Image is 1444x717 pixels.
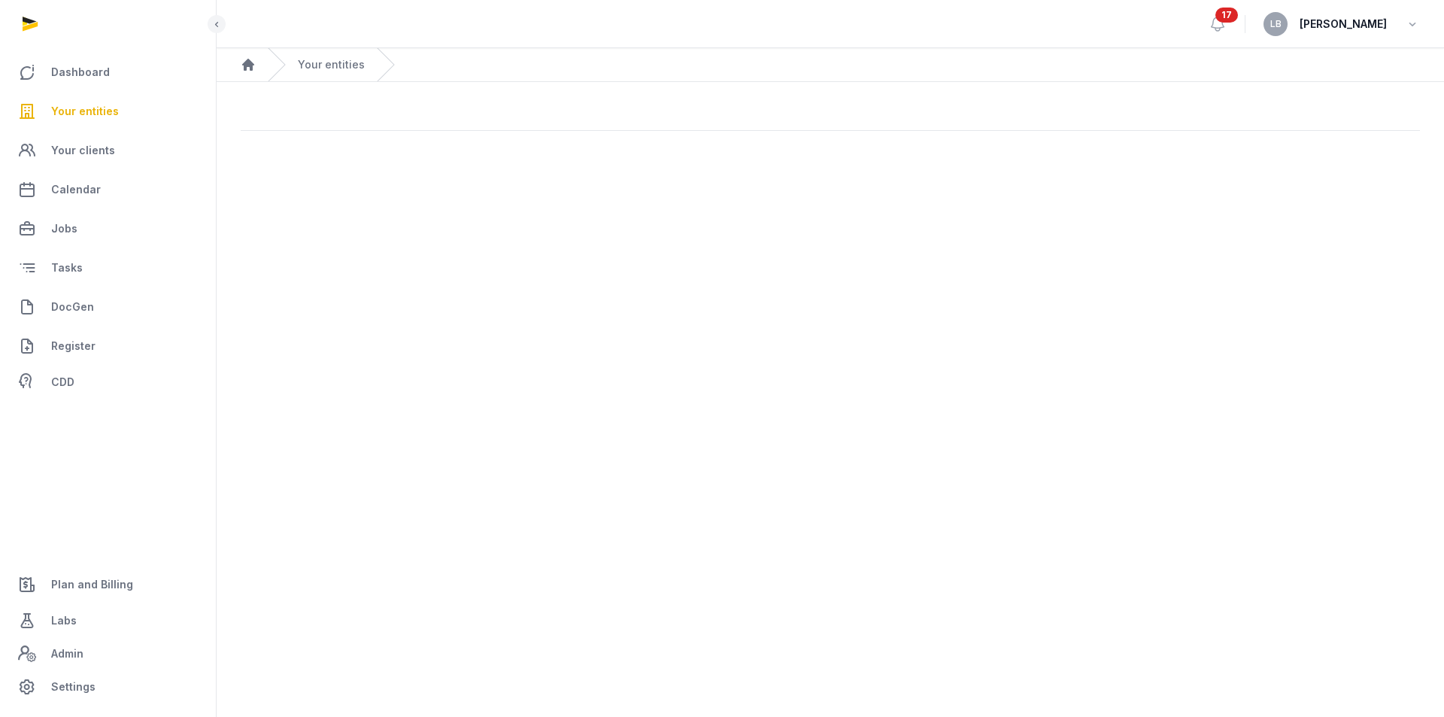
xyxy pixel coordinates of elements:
span: Settings [51,678,96,696]
a: Labs [12,603,204,639]
a: Jobs [12,211,204,247]
span: Tasks [51,259,83,277]
a: Your clients [12,132,204,169]
a: Your entities [298,57,365,72]
a: DocGen [12,289,204,325]
button: LB [1263,12,1288,36]
a: Admin [12,639,204,669]
span: Labs [51,612,77,630]
span: DocGen [51,298,94,316]
span: 17 [1215,8,1238,23]
a: CDD [12,367,204,397]
span: [PERSON_NAME] [1300,15,1387,33]
a: Tasks [12,250,204,286]
span: Calendar [51,181,101,199]
a: Register [12,328,204,364]
span: Register [51,337,96,355]
a: Calendar [12,172,204,208]
a: Your entities [12,93,204,129]
span: Plan and Billing [51,576,133,594]
nav: Breadcrumb [217,48,1444,82]
span: LB [1270,20,1282,29]
a: Settings [12,669,204,705]
span: Your entities [51,102,119,120]
span: CDD [51,373,74,391]
span: Your clients [51,141,115,160]
span: Admin [51,645,83,663]
span: Dashboard [51,63,110,81]
a: Dashboard [12,54,204,90]
a: Plan and Billing [12,567,204,603]
span: Jobs [51,220,77,238]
